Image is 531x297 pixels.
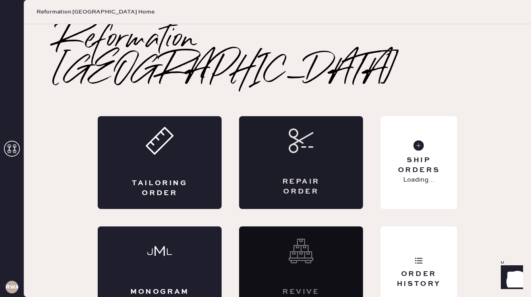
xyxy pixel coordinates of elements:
div: Order History [387,269,451,289]
h3: RWA [6,284,18,290]
div: Tailoring Order [129,178,190,198]
h2: Reformation [GEOGRAPHIC_DATA] [56,24,499,88]
p: Loading... [403,175,434,185]
span: Reformation [GEOGRAPHIC_DATA] Home [37,8,154,16]
iframe: Front Chat [493,261,527,295]
div: Ship Orders [387,155,451,175]
div: Repair Order [271,177,331,197]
